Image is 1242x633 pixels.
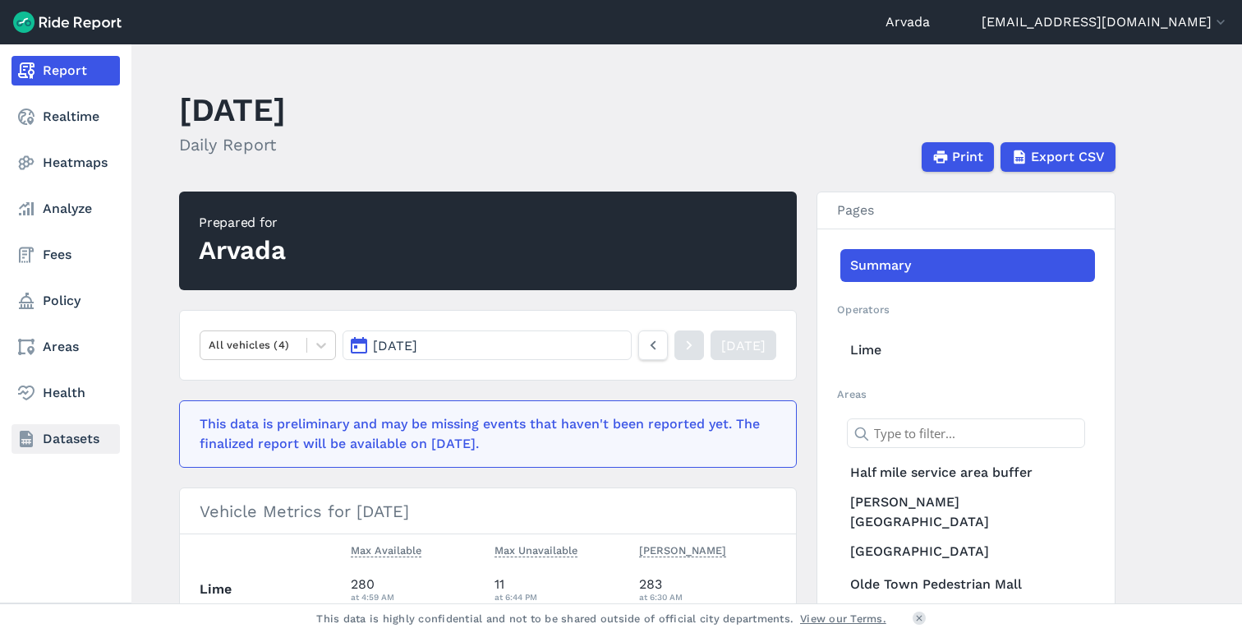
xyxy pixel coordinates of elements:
button: Print [922,142,994,172]
button: Max Available [351,541,421,561]
img: Ride Report [13,12,122,33]
a: Olde Town Pedestrian Mall [840,568,1095,601]
div: Arvada [199,233,286,269]
a: Lime [840,334,1095,367]
div: 280 [351,575,482,604]
h2: Areas [837,386,1095,402]
div: 283 [639,575,777,604]
div: Prepared for [199,213,286,233]
button: [EMAIL_ADDRESS][DOMAIN_NAME] [982,12,1229,32]
h2: Operators [837,302,1095,317]
a: Summary [840,249,1095,282]
a: Analyze [11,194,120,224]
div: at 4:59 AM [351,589,482,604]
button: Export CSV [1000,142,1115,172]
span: Max Available [351,541,421,557]
h1: [DATE] [179,87,286,132]
div: at 6:30 AM [639,589,777,604]
div: at 6:44 PM [494,589,626,604]
a: Heatmaps [11,148,120,178]
button: [PERSON_NAME] [639,541,726,561]
a: Half mile service area buffer [840,456,1095,489]
button: [DATE] [343,330,632,360]
a: Policy [11,286,120,316]
span: Export CSV [1031,147,1105,167]
a: [DATE] [711,330,776,360]
button: Max Unavailable [494,541,577,561]
div: 11 [494,575,626,604]
span: [DATE] [373,338,417,353]
h3: Vehicle Metrics for [DATE] [180,488,796,534]
a: View our Terms. [800,611,886,626]
a: Realtime [11,102,120,132]
div: This data is preliminary and may be missing events that haven't been reported yet. The finalized ... [200,414,766,454]
span: [PERSON_NAME] [639,541,726,557]
a: Health [11,378,120,408]
a: Datasets [11,424,120,454]
a: [PERSON_NAME][GEOGRAPHIC_DATA] [840,489,1095,535]
a: Areas [11,332,120,362]
a: Report [11,56,120,85]
th: Lime [200,566,344,612]
a: Arvada [885,12,930,32]
h2: Daily Report [179,132,286,157]
a: [GEOGRAPHIC_DATA] [840,535,1095,568]
span: Max Unavailable [494,541,577,557]
input: Type to filter... [847,418,1085,448]
span: Print [952,147,983,167]
a: Fees [11,240,120,270]
h3: Pages [817,192,1115,229]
